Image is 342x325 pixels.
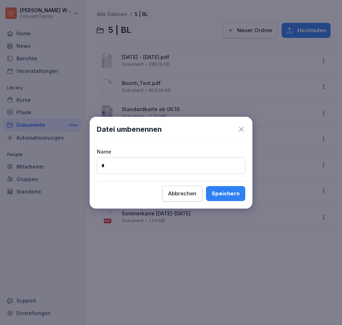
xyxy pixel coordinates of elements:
[168,190,196,197] div: Abbrechen
[162,186,202,201] button: Abbrechen
[212,190,240,197] div: Speichern
[97,124,162,135] h1: Datei umbenennen
[206,186,245,201] button: Speichern
[97,148,245,155] p: Name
